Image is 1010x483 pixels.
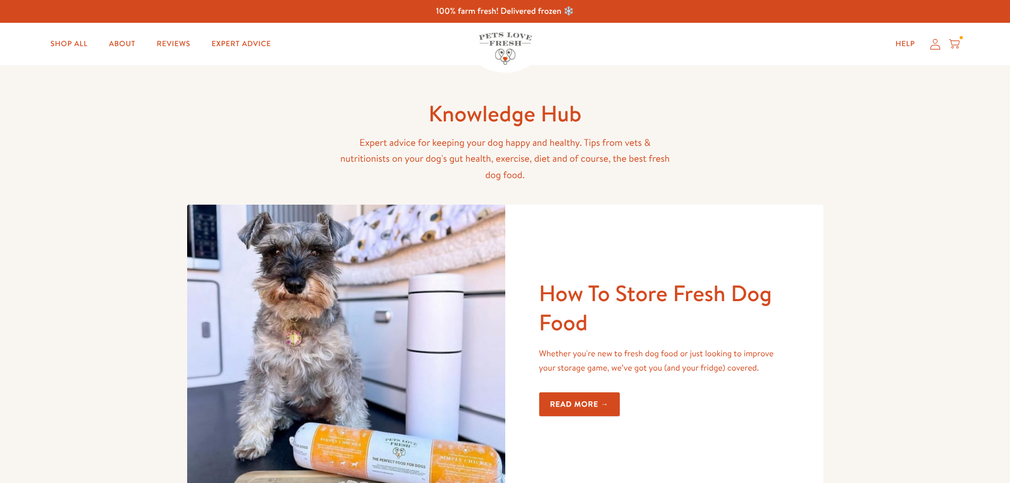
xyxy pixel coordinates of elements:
p: Expert advice for keeping your dog happy and healthy. Tips from vets & nutritionists on your dog'... [336,135,675,183]
a: Reviews [148,33,199,55]
a: Shop All [42,33,96,55]
p: Whether you're new to fresh dog food or just looking to improve your storage game, we’ve got you ... [539,347,789,375]
a: Read more → [539,392,620,416]
a: About [100,33,144,55]
a: How To Store Fresh Dog Food [539,277,772,338]
iframe: Gorgias live chat messenger [957,433,999,472]
a: Expert Advice [203,33,279,55]
h1: Knowledge Hub [336,99,675,128]
img: Pets Love Fresh [479,32,532,65]
a: Help [887,33,924,55]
